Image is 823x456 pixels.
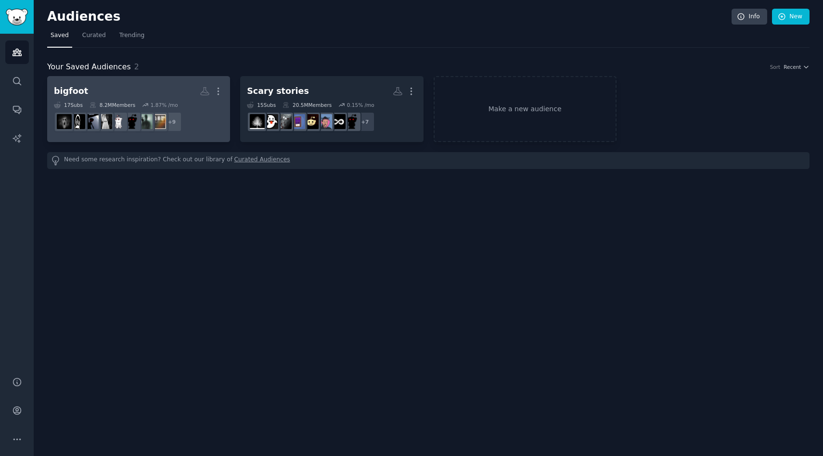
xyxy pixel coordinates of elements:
div: Sort [770,64,781,70]
img: creepy [277,114,292,129]
div: 15 Sub s [247,102,276,108]
div: + 7 [355,112,375,132]
img: Humanoidencounters [84,114,99,129]
img: horrorstories [290,114,305,129]
div: 1.87 % /mo [151,102,178,108]
span: Trending [119,31,144,40]
img: HorrorNarrations [331,114,346,129]
div: + 9 [162,112,182,132]
img: ParanormalReddit [138,114,153,129]
a: Saved [47,28,72,48]
div: 17 Sub s [54,102,83,108]
button: Recent [784,64,810,70]
img: RedditHorrorStories [304,114,319,129]
div: Scary stories [247,85,309,97]
a: Scary stories15Subs20.5MMembers0.15% /mo+7creepyencountersHorrorNarrationsCreepystoriesRedditHorr... [240,76,423,142]
a: Trending [116,28,148,48]
img: creepyencounters [124,114,139,129]
img: TrueScaryStories [263,114,278,129]
img: Unexplained [151,114,166,129]
a: Make a new audience [434,76,617,142]
img: Ghosts [97,114,112,129]
img: Paranormal_Evidence [70,114,85,129]
a: New [772,9,810,25]
img: creepyencounters [344,114,359,129]
span: Your Saved Audiences [47,61,131,73]
img: Paranormal [111,114,126,129]
div: 20.5M Members [283,102,332,108]
span: 2 [134,62,139,71]
span: Recent [784,64,801,70]
a: Info [732,9,767,25]
img: scarystories [250,114,265,129]
img: Creepystories [317,114,332,129]
div: 8.2M Members [90,102,135,108]
a: bigfoot17Subs8.2MMembers1.87% /mo+9UnexplainedParanormalRedditcreepyencountersParanormalGhostsHum... [47,76,230,142]
span: Curated [82,31,106,40]
span: Saved [51,31,69,40]
div: Need some research inspiration? Check out our library of [47,152,810,169]
div: bigfoot [54,85,88,97]
a: Curated [79,28,109,48]
a: Curated Audiences [234,156,290,166]
img: GummySearch logo [6,9,28,26]
img: ParanormalEncounters [57,114,72,129]
h2: Audiences [47,9,732,25]
div: 0.15 % /mo [347,102,374,108]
